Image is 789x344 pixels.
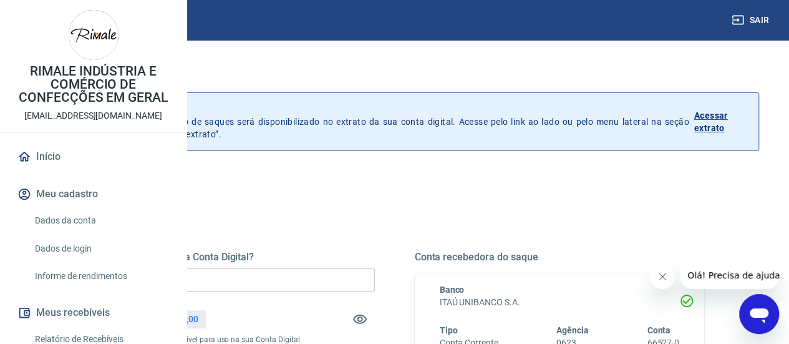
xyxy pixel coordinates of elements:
[10,65,177,104] p: RIMALE INDÚSTRIA E COMÉRCIO DE CONFECÇÕES EM GERAL
[67,103,689,115] p: Histórico de saques
[67,103,689,140] p: A partir de agora, o histórico de saques será disponibilizado no extrato da sua conta digital. Ac...
[694,109,748,134] p: Acessar extrato
[729,9,774,32] button: Sair
[30,65,759,82] h3: Saque
[440,325,458,335] span: Tipo
[85,251,375,263] h5: Quanto deseja sacar da Conta Digital?
[7,9,105,19] span: Olá! Precisa de ajuda?
[152,313,198,326] p: R$ 1.963,00
[556,325,589,335] span: Agência
[694,103,748,140] a: Acessar extrato
[15,143,172,170] a: Início
[647,325,670,335] span: Conta
[15,299,172,327] button: Meus recebíveis
[69,10,119,60] img: 3a2f9a17-da68-408c-8d1a-877d938e5071.jpeg
[440,296,680,309] h6: ITAÚ UNIBANCO S.A.
[24,109,162,122] p: [EMAIL_ADDRESS][DOMAIN_NAME]
[30,208,172,233] a: Dados da conta
[440,285,465,295] span: Banco
[739,294,779,334] iframe: Botão para abrir a janela de mensagens
[30,263,172,289] a: Informe de rendimentos
[415,251,705,263] h5: Conta recebedora do saque
[650,264,675,289] iframe: Fechar mensagem
[30,236,172,262] a: Dados de login
[15,180,172,208] button: Meu cadastro
[680,262,779,289] iframe: Mensagem da empresa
